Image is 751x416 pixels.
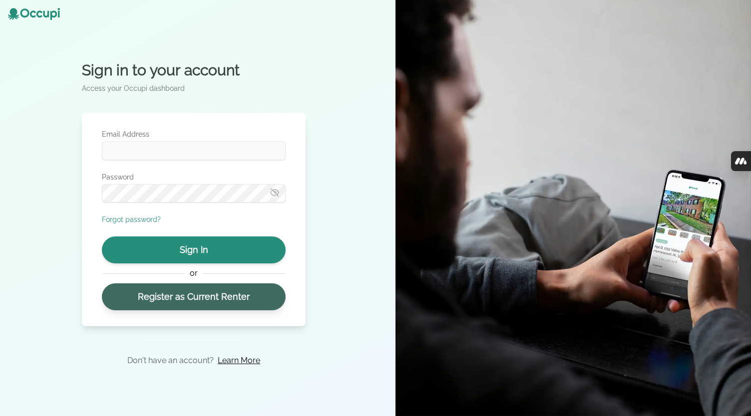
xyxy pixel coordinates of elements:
[102,236,286,263] button: Sign In
[102,129,286,139] label: Email Address
[82,61,306,79] h2: Sign in to your account
[218,355,260,367] a: Learn More
[102,283,286,310] a: Register as Current Renter
[102,214,161,224] button: Forgot password?
[82,83,306,93] p: Access your Occupi dashboard
[185,267,202,279] span: or
[127,355,214,367] p: Don't have an account?
[102,172,286,182] label: Password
